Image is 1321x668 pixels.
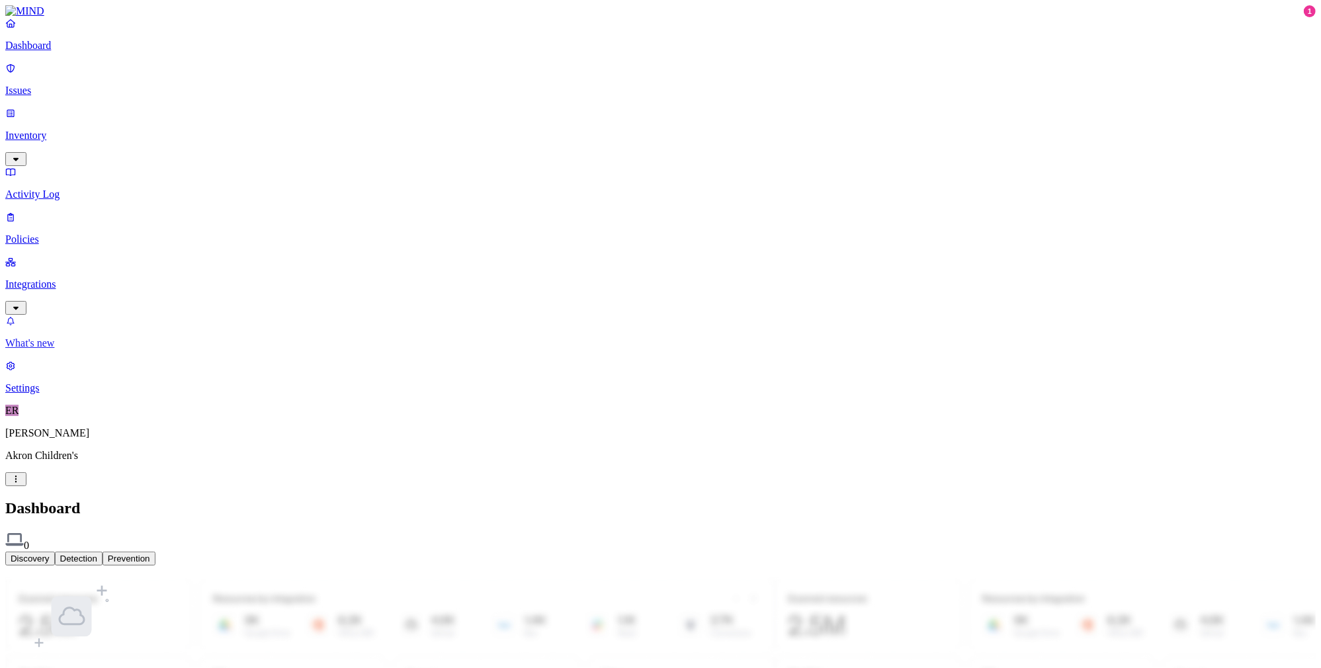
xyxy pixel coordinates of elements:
a: Activity Log [5,166,1316,200]
img: MIND [5,5,44,17]
a: Dashboard [5,17,1316,52]
button: Detection [55,552,103,565]
p: Policies [5,233,1316,245]
button: Prevention [103,552,155,565]
p: Issues [5,85,1316,97]
p: Akron Children's [5,450,1316,462]
a: What's new [5,315,1316,349]
span: ER [5,405,19,416]
div: 1 [1304,5,1316,17]
a: Settings [5,360,1316,394]
p: Activity Log [5,188,1316,200]
a: Policies [5,211,1316,245]
p: Settings [5,382,1316,394]
a: MIND [5,5,1316,17]
a: Inventory [5,107,1316,164]
p: Inventory [5,130,1316,142]
p: What's new [5,337,1316,349]
span: 0 [24,540,29,551]
img: integrations-empty-state [32,576,112,656]
h2: Dashboard [5,499,1316,517]
p: Dashboard [5,40,1316,52]
button: Discovery [5,552,55,565]
a: Issues [5,62,1316,97]
img: svg%3e [5,530,24,549]
p: [PERSON_NAME] [5,427,1316,439]
p: Integrations [5,278,1316,290]
a: Integrations [5,256,1316,313]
